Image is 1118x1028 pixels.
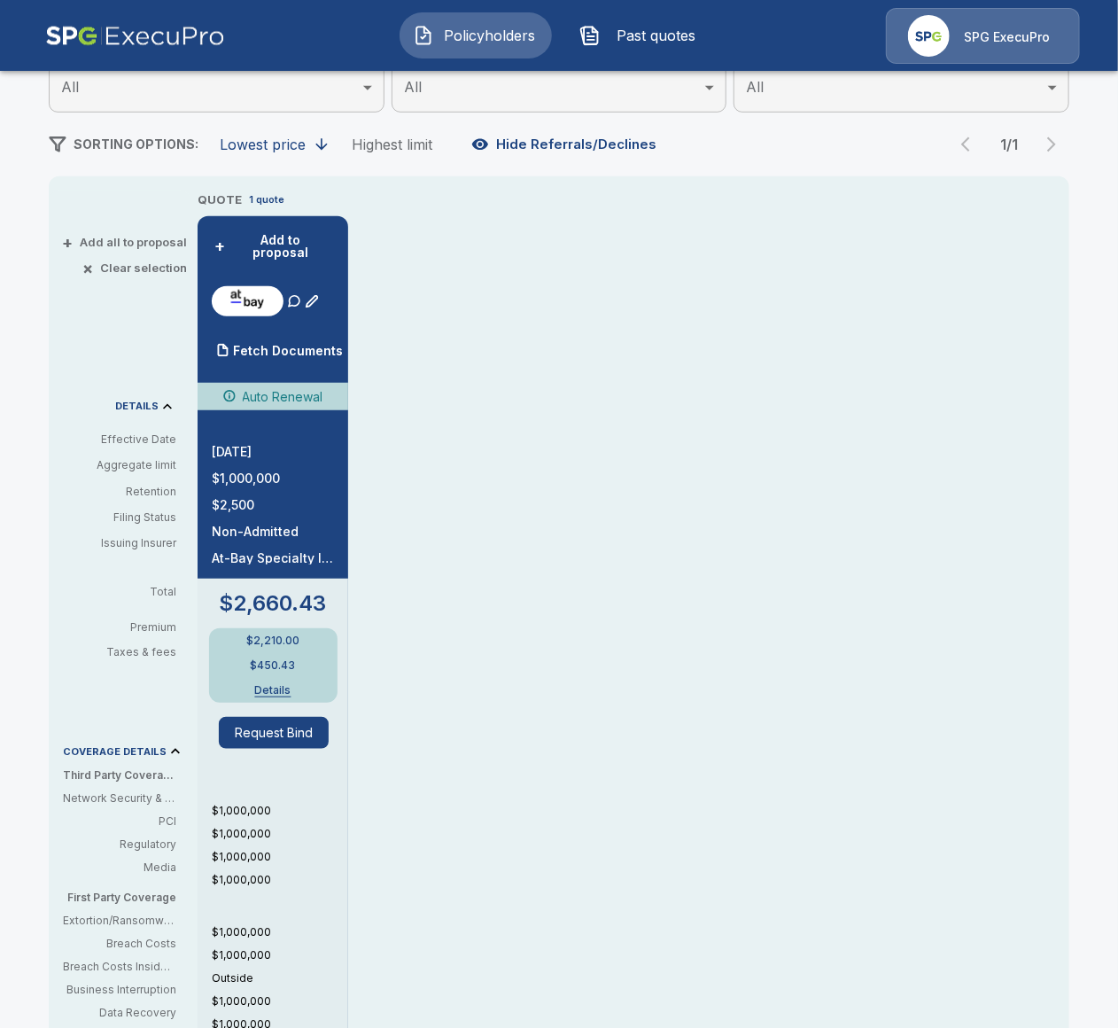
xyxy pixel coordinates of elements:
[214,240,225,253] span: +
[886,8,1080,64] a: Agency IconSPG ExecuPro
[212,826,348,842] p: $1,000,000
[212,472,334,485] p: $1,000,000
[233,345,343,357] p: Fetch Documents
[246,635,299,646] p: $2,210.00
[63,936,176,952] p: Breach Costs: Covers breach costs from an attack
[63,457,176,473] p: Aggregate limit
[220,136,306,153] div: Lowest price
[63,837,176,853] p: Regulatory: In case you're fined by regulators (e.g., for breaching consumer privacy)
[251,660,296,671] p: $450.43
[212,446,334,458] p: [DATE]
[74,136,198,152] span: SORTING OPTIONS:
[234,685,313,696] button: Details
[964,28,1050,46] p: SPG ExecuPro
[86,262,187,274] button: ×Clear selection
[66,237,187,248] button: +Add all to proposal
[212,849,348,865] p: $1,000,000
[82,262,93,274] span: ×
[212,803,348,819] p: $1,000,000
[63,860,176,876] p: Media: When your content triggers legal action against you (e.g. - libel, plagiarism)
[212,230,334,262] button: +Add to proposal
[579,25,601,46] img: Past quotes Icon
[212,924,348,940] p: $1,000,000
[215,286,280,313] img: atbaycybersurplus
[212,499,334,511] p: $2,500
[400,12,552,58] button: Policyholders IconPolicyholders
[413,25,434,46] img: Policyholders Icon
[991,137,1027,152] p: 1 / 1
[198,191,242,209] p: QUOTE
[212,526,334,538] p: Non-Admitted
[352,136,432,153] div: Highest limit
[566,12,718,58] button: Past quotes IconPast quotes
[404,78,422,96] span: All
[62,237,73,248] span: +
[249,192,284,207] p: 1 quote
[220,593,327,614] p: $2,660.43
[63,913,176,929] p: Extortion/Ransomware: Covers damage and payments from an extortion / ransomware event
[219,717,329,749] button: Request Bind
[441,25,539,46] span: Policyholders
[63,1005,176,1021] p: Data Recovery: The cost of recovering lost data
[61,78,79,96] span: All
[63,767,190,783] p: Third Party Coverage
[212,993,348,1009] p: $1,000,000
[746,78,764,96] span: All
[219,717,341,749] span: Request Bind
[63,982,176,998] p: Business Interruption: Covers lost profits incurred due to not operating
[468,128,664,161] button: Hide Referrals/Declines
[243,387,323,406] p: Auto Renewal
[63,510,176,526] p: Filing Status
[908,15,950,57] img: Agency Icon
[63,890,190,906] p: First Party Coverage
[63,484,176,500] p: Retention
[212,872,348,888] p: $1,000,000
[63,747,167,757] p: COVERAGE DETAILS
[63,814,176,829] p: PCI: Covers fines or penalties imposed by banks or credit card companies
[63,647,190,658] p: Taxes & fees
[63,535,176,551] p: Issuing Insurer
[63,790,176,806] p: Network Security & Privacy Liability: Third party liability costs
[63,959,176,975] p: Breach Costs Inside/Outside: Will the breach costs erode the aggregate limit (inside) or are sepa...
[212,970,348,986] p: Outside
[212,947,348,963] p: $1,000,000
[45,8,225,64] img: AA Logo
[608,25,705,46] span: Past quotes
[115,401,159,411] p: DETAILS
[63,622,190,633] p: Premium
[63,587,190,597] p: Total
[63,432,176,448] p: Effective Date
[212,552,334,565] p: At-Bay Specialty Insurance Company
